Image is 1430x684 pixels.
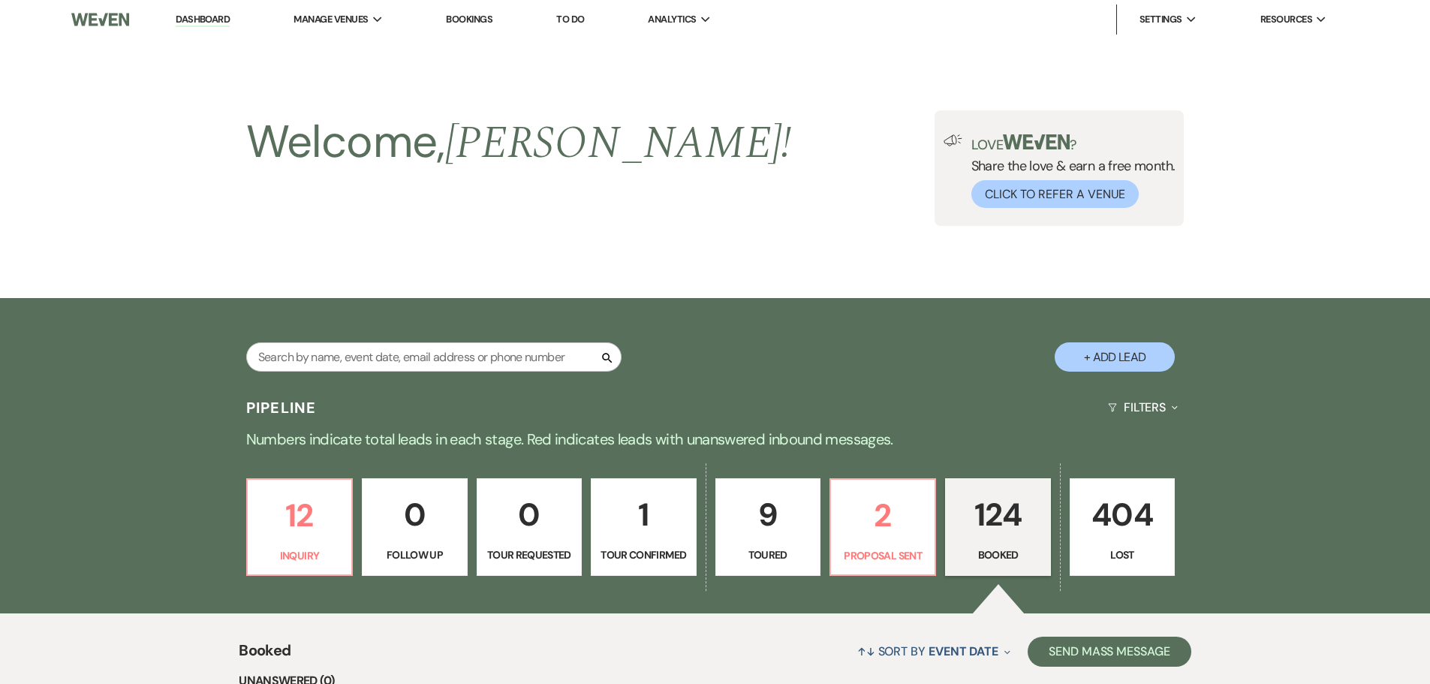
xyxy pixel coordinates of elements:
[591,478,696,576] a: 1Tour Confirmed
[246,110,792,175] h2: Welcome,
[962,134,1176,208] div: Share the love & earn a free month.
[1139,12,1182,27] span: Settings
[1070,478,1175,576] a: 404Lost
[246,397,317,418] h3: Pipeline
[1102,387,1184,427] button: Filters
[955,490,1040,540] p: 124
[175,427,1256,451] p: Numbers indicate total leads in each stage. Red indicates leads with unanswered inbound messages.
[829,478,936,576] a: 2Proposal Sent
[556,13,584,26] a: To Do
[971,180,1139,208] button: Click to Refer a Venue
[601,547,686,563] p: Tour Confirmed
[601,490,686,540] p: 1
[648,12,696,27] span: Analytics
[257,547,342,564] p: Inquiry
[1028,637,1191,667] button: Send Mass Message
[1003,134,1070,149] img: weven-logo-green.svg
[294,12,368,27] span: Manage Venues
[246,478,353,576] a: 12Inquiry
[257,490,342,541] p: 12
[445,109,792,178] span: [PERSON_NAME] !
[446,13,492,26] a: Bookings
[246,342,622,372] input: Search by name, event date, email address or phone number
[372,490,457,540] p: 0
[477,478,582,576] a: 0Tour Requested
[372,547,457,563] p: Follow Up
[851,631,1016,671] button: Sort By Event Date
[725,547,811,563] p: Toured
[840,547,926,564] p: Proposal Sent
[840,490,926,541] p: 2
[239,639,291,671] span: Booked
[945,478,1050,576] a: 124Booked
[929,643,998,659] span: Event Date
[486,547,572,563] p: Tour Requested
[857,643,875,659] span: ↑↓
[725,490,811,540] p: 9
[971,134,1176,152] p: Love ?
[71,4,128,35] img: Weven Logo
[362,478,467,576] a: 0Follow Up
[715,478,820,576] a: 9Toured
[486,490,572,540] p: 0
[944,134,962,146] img: loud-speaker-illustration.svg
[176,13,230,27] a: Dashboard
[1079,547,1165,563] p: Lost
[1079,490,1165,540] p: 404
[955,547,1040,563] p: Booked
[1260,12,1312,27] span: Resources
[1055,342,1175,372] button: + Add Lead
